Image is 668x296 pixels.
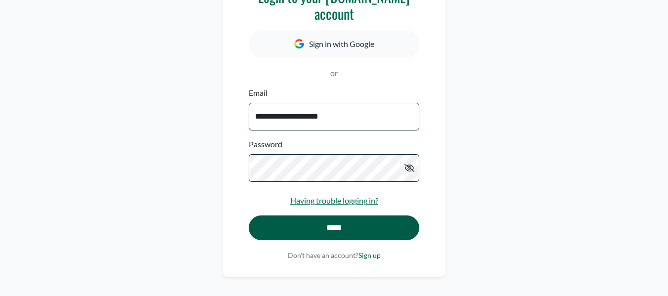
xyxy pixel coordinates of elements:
p: or [249,67,419,79]
img: Google Icon [294,39,304,48]
label: Email [249,87,267,99]
button: Sign in with Google [249,31,419,57]
a: Having trouble logging in? [290,196,378,205]
a: Sign up [358,251,381,259]
label: Password [249,138,282,150]
p: Don't have an account? [249,250,419,260]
